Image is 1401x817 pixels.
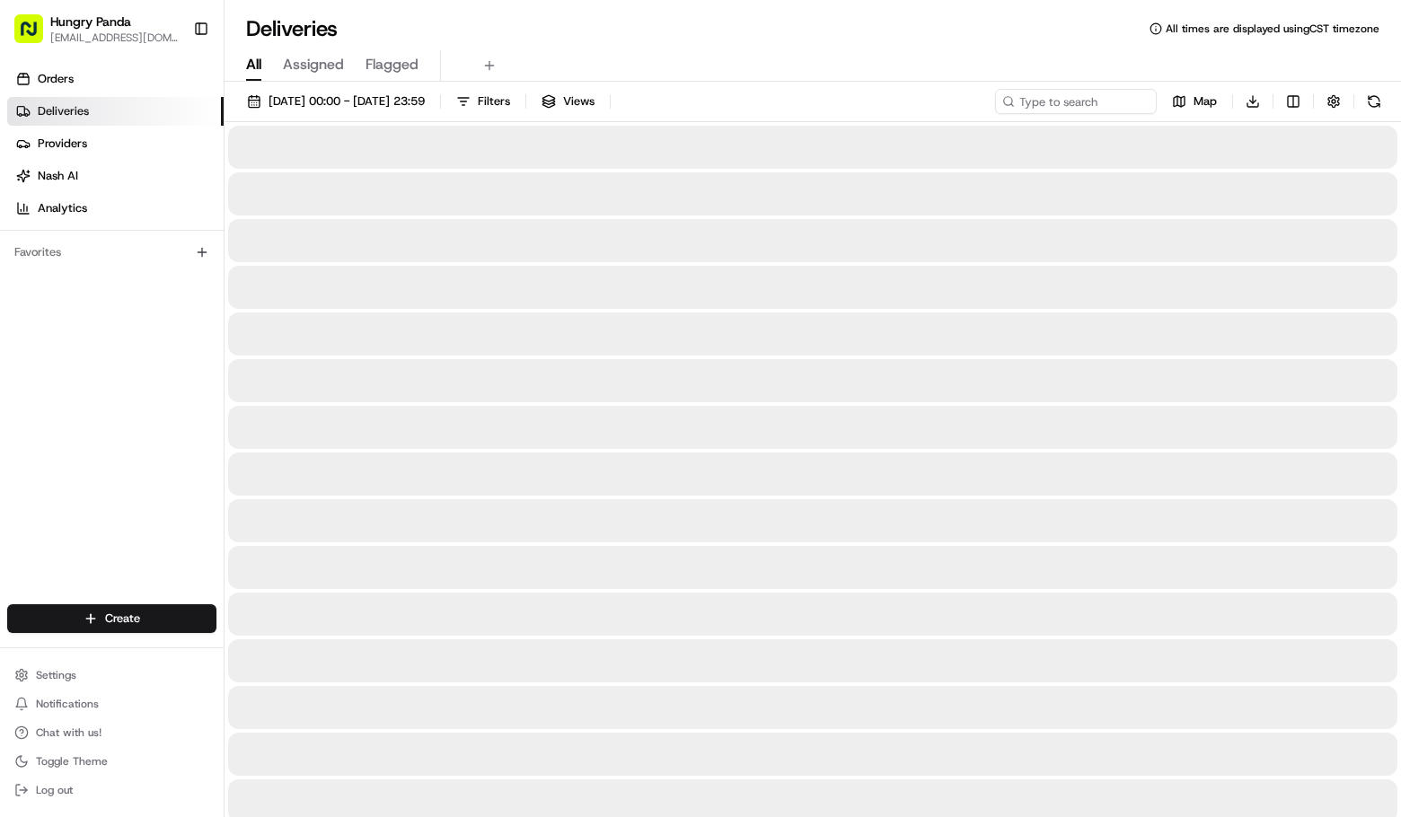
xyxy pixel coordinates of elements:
[7,97,224,126] a: Deliveries
[478,93,510,110] span: Filters
[36,754,108,769] span: Toggle Theme
[7,720,216,745] button: Chat with us!
[38,168,78,184] span: Nash AI
[995,89,1157,114] input: Type to search
[563,93,595,110] span: Views
[7,129,224,158] a: Providers
[36,725,101,740] span: Chat with us!
[246,14,338,43] h1: Deliveries
[283,54,344,75] span: Assigned
[50,13,131,31] button: Hungry Panda
[1194,93,1217,110] span: Map
[38,200,87,216] span: Analytics
[36,668,76,682] span: Settings
[7,162,224,190] a: Nash AI
[533,89,603,114] button: Views
[7,691,216,716] button: Notifications
[7,7,186,50] button: Hungry Panda[EMAIL_ADDRESS][DOMAIN_NAME]
[38,71,74,87] span: Orders
[36,697,99,711] span: Notifications
[269,93,425,110] span: [DATE] 00:00 - [DATE] 23:59
[239,89,433,114] button: [DATE] 00:00 - [DATE] 23:59
[1166,22,1379,36] span: All times are displayed using CST timezone
[246,54,261,75] span: All
[448,89,518,114] button: Filters
[50,31,179,45] button: [EMAIL_ADDRESS][DOMAIN_NAME]
[7,604,216,633] button: Create
[7,65,224,93] a: Orders
[1361,89,1387,114] button: Refresh
[7,777,216,803] button: Log out
[7,663,216,688] button: Settings
[36,783,73,797] span: Log out
[366,54,419,75] span: Flagged
[105,611,140,627] span: Create
[7,194,224,223] a: Analytics
[1164,89,1225,114] button: Map
[38,103,89,119] span: Deliveries
[38,136,87,152] span: Providers
[7,238,216,267] div: Favorites
[7,749,216,774] button: Toggle Theme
